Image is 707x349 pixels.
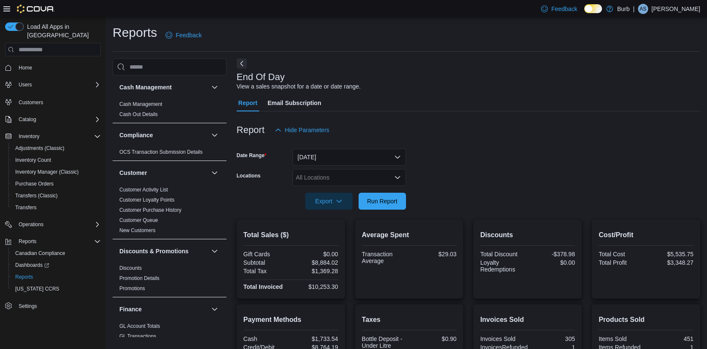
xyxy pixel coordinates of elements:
span: Feedback [551,5,577,13]
span: Export [310,193,348,210]
button: Transfers (Classic) [8,190,104,202]
div: Transaction Average [362,251,408,264]
button: Customer [119,169,208,177]
a: Customer Purchase History [119,207,182,213]
div: Discounts & Promotions [113,263,226,297]
a: Transfers [12,202,40,213]
span: Transfers (Classic) [12,191,101,201]
span: AS [640,4,646,14]
a: OCS Transaction Submission Details [119,149,203,155]
h3: End Of Day [237,72,285,82]
span: Catalog [19,116,36,123]
div: Loyalty Redemptions [480,259,526,273]
div: $0.90 [411,335,456,342]
div: Finance [113,321,226,345]
h3: Cash Management [119,83,172,91]
button: Customers [2,96,104,108]
button: Home [2,61,104,74]
h1: Reports [113,24,157,41]
span: Transfers (Classic) [15,192,58,199]
button: Next [237,58,247,69]
a: Inventory Manager (Classic) [12,167,82,177]
a: Dashboards [8,259,104,271]
div: View a sales snapshot for a date or date range. [237,82,361,91]
span: Customer Queue [119,217,158,224]
span: Purchase Orders [15,180,54,187]
h2: Products Sold [599,315,693,325]
span: GL Transactions [119,333,156,340]
button: Inventory [15,131,43,141]
span: Inventory Manager (Classic) [15,169,79,175]
span: Inventory [15,131,101,141]
a: Customer Loyalty Points [119,197,174,203]
button: Operations [15,219,47,230]
span: Customer Loyalty Points [119,197,174,203]
div: -$378.98 [529,251,575,258]
div: Alex Specht [638,4,648,14]
button: Users [15,80,35,90]
h2: Discounts [480,230,575,240]
button: Inventory Count [8,154,104,166]
a: GL Account Totals [119,323,160,329]
div: Total Discount [480,251,526,258]
span: Home [15,62,101,73]
button: Inventory [2,130,104,142]
button: Users [2,79,104,91]
span: Catalog [15,114,101,125]
button: [DATE] [293,149,406,166]
span: Users [15,80,101,90]
h3: Compliance [119,131,153,139]
button: Transfers [8,202,104,213]
span: Report [238,94,257,111]
div: $8,884.02 [293,259,338,266]
a: Cash Out Details [119,111,158,117]
div: Total Cost [599,251,644,258]
div: Cash [243,335,289,342]
div: $3,348.27 [648,259,693,266]
button: Catalog [15,114,39,125]
div: $0.00 [529,259,575,266]
button: Inventory Manager (Classic) [8,166,104,178]
span: Dashboards [15,262,49,269]
a: Discounts [119,265,142,271]
div: Gift Cards [243,251,289,258]
a: Adjustments (Classic) [12,143,68,153]
div: Compliance [113,147,226,161]
h3: Discounts & Promotions [119,247,188,255]
span: Reports [15,274,33,280]
span: Reports [12,272,101,282]
span: Purchase Orders [12,179,101,189]
div: Invoices Sold [480,335,526,342]
span: Adjustments (Classic) [12,143,101,153]
div: $0.00 [293,251,338,258]
button: Finance [210,304,220,314]
button: Compliance [210,130,220,140]
button: Reports [2,235,104,247]
span: Inventory Count [15,157,51,163]
button: Reports [8,271,104,283]
button: Customer [210,168,220,178]
a: GL Transactions [119,333,156,339]
button: Purchase Orders [8,178,104,190]
div: Total Tax [243,268,289,274]
label: Date Range [237,152,267,159]
a: Customer Queue [119,217,158,223]
span: Home [19,64,32,71]
button: Run Report [359,193,406,210]
label: Locations [237,172,261,179]
button: Operations [2,219,104,230]
h3: Report [237,125,265,135]
button: Discounts & Promotions [210,246,220,256]
span: Operations [19,221,44,228]
nav: Complex example [5,58,101,334]
a: Feedback [538,0,580,17]
span: Dark Mode [584,13,585,14]
button: Hide Parameters [271,122,333,138]
button: Finance [119,305,208,313]
h2: Cost/Profit [599,230,693,240]
button: [US_STATE] CCRS [8,283,104,295]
